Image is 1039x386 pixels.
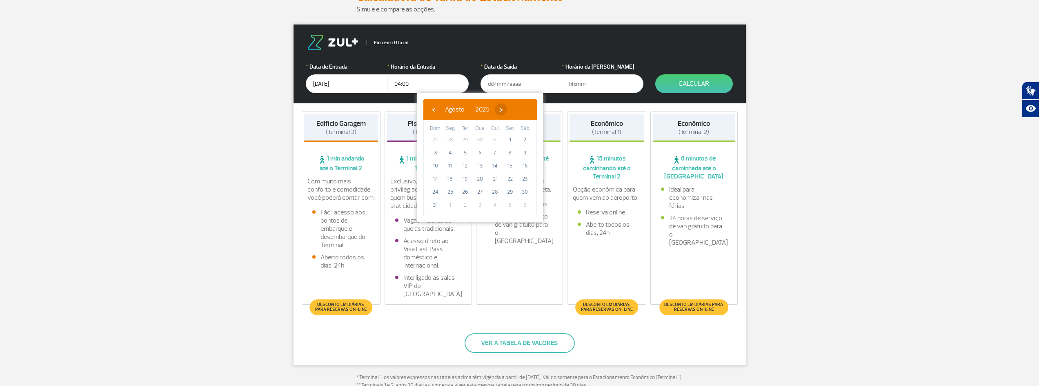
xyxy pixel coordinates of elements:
[427,103,440,116] button: ‹
[489,172,502,185] span: 21
[518,133,532,146] span: 2
[356,4,683,14] p: Simule e compare as opções.
[503,159,516,172] span: 15
[489,185,502,199] span: 28
[387,154,469,172] span: 1 min andando até o Terminal 2
[429,172,442,185] span: 17
[395,274,461,298] li: Interligado às salas VIP do [GEOGRAPHIC_DATA].
[444,185,457,199] span: 25
[326,128,356,136] span: (Terminal 2)
[444,199,457,212] span: 1
[489,146,502,159] span: 7
[458,199,472,212] span: 2
[489,199,502,212] span: 4
[316,119,366,128] strong: Edifício Garagem
[312,208,370,249] li: Fácil acesso aos pontos de embarque e desembarque do Terminal
[474,185,487,199] span: 27
[395,237,461,270] li: Acesso direto ao Visa Fast Pass doméstico e internacional.
[663,302,724,312] span: Desconto em diárias para reservas on-line
[503,185,516,199] span: 29
[661,185,727,210] li: Ideal para economizar nas férias
[387,62,469,71] label: Horário da Entrada
[503,172,516,185] span: 22
[458,172,472,185] span: 19
[579,302,634,312] span: Desconto em diárias para reservas on-line
[591,119,623,128] strong: Econômico
[487,124,503,133] th: weekday
[444,159,457,172] span: 11
[475,105,489,114] span: 2025
[503,199,516,212] span: 5
[312,253,370,270] li: Aberto todos os dias, 24h
[306,62,387,71] label: Data de Entrada
[474,133,487,146] span: 30
[473,124,488,133] th: weekday
[443,124,458,133] th: weekday
[307,177,375,202] p: Com muito mais conforto e comodidade, você poderá contar com:
[429,159,442,172] span: 10
[429,146,442,159] span: 3
[458,133,472,146] span: 29
[413,128,443,136] span: (Terminal 2)
[578,208,636,216] li: Reserva online
[458,124,473,133] th: weekday
[474,146,487,159] span: 6
[458,185,472,199] span: 26
[1022,82,1039,100] button: Abrir tradutor de língua de sinais.
[440,103,470,116] button: Agosto
[481,74,562,93] input: dd/mm/aaaa
[428,124,443,133] th: weekday
[562,74,643,93] input: hh:mm
[661,214,727,247] li: 24 horas de serviço de van gratuito para o [GEOGRAPHIC_DATA]
[314,302,368,312] span: Desconto em diárias para reservas on-line
[518,199,532,212] span: 6
[489,133,502,146] span: 31
[445,105,465,114] span: Agosto
[495,103,507,116] button: ›
[679,128,709,136] span: (Terminal 2)
[503,133,516,146] span: 1
[518,159,532,172] span: 16
[487,212,553,245] li: 24 horas de serviço de van gratuito para o [GEOGRAPHIC_DATA]
[465,333,575,353] button: Ver a tabela de valores
[518,185,532,199] span: 30
[655,74,733,93] button: Calcular
[444,146,457,159] span: 4
[653,154,735,181] span: 6 minutos de caminhada até o [GEOGRAPHIC_DATA]
[427,104,507,112] bs-datepicker-navigation-view: ​ ​ ​
[518,146,532,159] span: 9
[408,119,448,128] strong: Piso Premium
[387,74,469,93] input: hh:mm
[562,62,643,71] label: Horário da [PERSON_NAME]
[458,159,472,172] span: 12
[578,221,636,237] li: Aberto todos os dias, 24h.
[474,159,487,172] span: 13
[474,199,487,212] span: 3
[390,177,466,210] p: Exclusivo, com localização privilegiada e ideal para quem busca conforto e praticidade.
[481,62,562,71] label: Data da Saída
[503,146,516,159] span: 8
[395,216,461,233] li: Vagas maiores do que as tradicionais.
[474,172,487,185] span: 20
[518,172,532,185] span: 23
[429,199,442,212] span: 31
[417,93,543,222] bs-datepicker-container: calendar
[306,35,360,50] img: logo-zul.png
[573,185,641,202] p: Opção econômica para quem vem ao aeroporto.
[517,124,532,133] th: weekday
[304,154,378,172] span: 1 min andando até o Terminal 2
[503,124,518,133] th: weekday
[429,133,442,146] span: 27
[570,154,644,181] span: 15 minutos caminhando até o Terminal 2
[429,185,442,199] span: 24
[470,103,495,116] button: 2025
[444,133,457,146] span: 28
[306,74,387,93] input: dd/mm/aaaa
[1022,82,1039,118] div: Plugin de acessibilidade da Hand Talk.
[678,119,710,128] strong: Econômico
[1022,100,1039,118] button: Abrir recursos assistivos.
[458,146,472,159] span: 5
[489,159,502,172] span: 14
